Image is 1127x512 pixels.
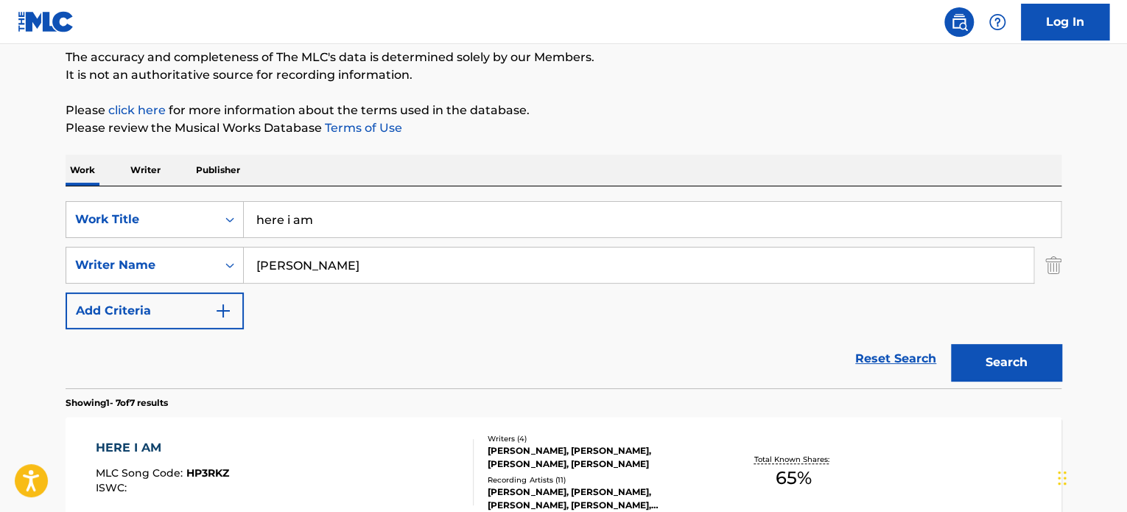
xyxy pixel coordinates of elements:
[1053,441,1127,512] iframe: Chat Widget
[66,102,1061,119] p: Please for more information about the terms used in the database.
[75,211,208,228] div: Work Title
[96,439,229,457] div: HERE I AM
[108,103,166,117] a: click here
[66,201,1061,388] form: Search Form
[488,433,710,444] div: Writers ( 4 )
[1021,4,1109,41] a: Log In
[944,7,974,37] a: Public Search
[66,66,1061,84] p: It is not an authoritative source for recording information.
[18,11,74,32] img: MLC Logo
[96,466,186,480] span: MLC Song Code :
[989,13,1006,31] img: help
[66,119,1061,137] p: Please review the Musical Works Database
[322,121,402,135] a: Terms of Use
[1058,456,1067,500] div: Drag
[775,465,811,491] span: 65 %
[66,292,244,329] button: Add Criteria
[192,155,245,186] p: Publisher
[66,396,168,410] p: Showing 1 - 7 of 7 results
[983,7,1012,37] div: Help
[66,49,1061,66] p: The accuracy and completeness of The MLC's data is determined solely by our Members.
[126,155,165,186] p: Writer
[186,466,229,480] span: HP3RKZ
[75,256,208,274] div: Writer Name
[1045,247,1061,284] img: Delete Criterion
[950,13,968,31] img: search
[488,474,710,485] div: Recording Artists ( 11 )
[214,302,232,320] img: 9d2ae6d4665cec9f34b9.svg
[754,454,832,465] p: Total Known Shares:
[96,481,130,494] span: ISWC :
[66,155,99,186] p: Work
[488,444,710,471] div: [PERSON_NAME], [PERSON_NAME], [PERSON_NAME], [PERSON_NAME]
[951,344,1061,381] button: Search
[488,485,710,512] div: [PERSON_NAME], [PERSON_NAME], [PERSON_NAME], [PERSON_NAME], [PERSON_NAME]
[848,343,944,375] a: Reset Search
